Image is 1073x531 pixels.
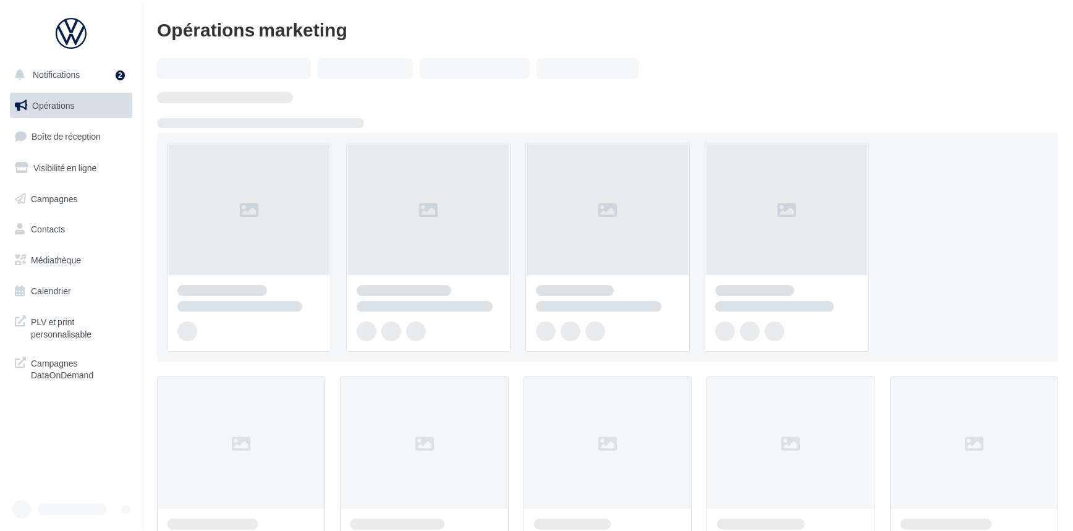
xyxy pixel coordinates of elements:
a: Calendrier [7,278,135,304]
a: Campagnes DataOnDemand [7,350,135,386]
a: Médiathèque [7,247,135,273]
div: 2 [116,70,125,80]
span: Boîte de réception [32,131,101,142]
span: Notifications [33,69,80,80]
span: Campagnes DataOnDemand [31,355,127,381]
a: Visibilité en ligne [7,155,135,181]
span: Opérations [32,100,74,111]
span: Médiathèque [31,255,81,265]
span: Visibilité en ligne [33,163,96,173]
a: Boîte de réception [7,123,135,150]
a: Opérations [7,93,135,119]
span: PLV et print personnalisable [31,313,127,340]
button: Notifications 2 [7,62,130,88]
span: Calendrier [31,286,71,296]
a: PLV et print personnalisable [7,308,135,345]
span: Campagnes [31,193,78,203]
div: Opérations marketing [157,20,1058,38]
a: Campagnes [7,186,135,212]
a: Contacts [7,216,135,242]
span: Contacts [31,224,65,234]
